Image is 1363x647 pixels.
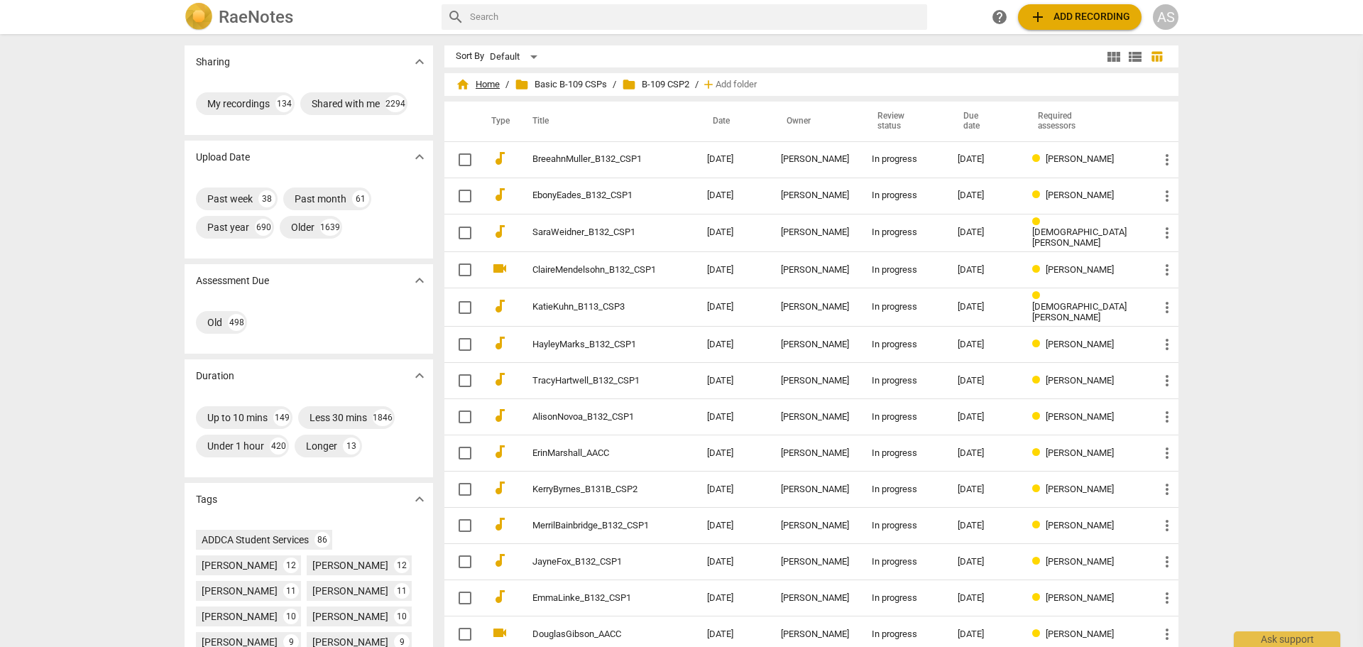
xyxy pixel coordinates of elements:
span: [PERSON_NAME] [1046,556,1114,567]
div: Old [207,315,222,330]
div: 13 [343,437,360,455]
span: Review status: in progress [1032,264,1046,275]
span: Review status: in progress [1032,484,1046,494]
span: more_vert [1159,151,1176,168]
div: [DATE] [958,448,1009,459]
span: folder [622,77,636,92]
span: [PERSON_NAME] [1046,520,1114,531]
div: Past year [207,220,249,234]
div: [PERSON_NAME] [781,227,849,238]
td: [DATE] [696,178,770,214]
span: audiotrack [491,298,508,315]
span: audiotrack [491,150,508,167]
div: In progress [872,484,935,495]
span: expand_more [411,53,428,70]
button: Show more [409,146,430,168]
a: BreeahnMuller_B132_CSP1 [532,154,656,165]
span: help [991,9,1008,26]
div: In progress [872,557,935,567]
a: EbonyEades_B132_CSP1 [532,190,656,201]
span: more_vert [1159,626,1176,643]
span: Review status: in progress [1032,190,1046,200]
div: Up to 10 mins [207,411,268,425]
span: [PERSON_NAME] [1046,375,1114,386]
div: [PERSON_NAME] [781,302,849,312]
span: B-109 CSP2 [622,77,689,92]
span: Review status: in progress [1032,592,1046,603]
td: [DATE] [696,214,770,252]
span: folder [515,77,529,92]
span: more_vert [1159,187,1176,205]
button: Table view [1146,46,1167,67]
div: Shared with me [312,97,380,111]
span: Add folder [716,80,757,90]
span: add [701,77,716,92]
div: [PERSON_NAME] [781,190,849,201]
div: 12 [283,558,299,573]
div: [DATE] [958,190,1009,201]
button: Tile view [1103,46,1124,67]
div: [PERSON_NAME] [781,376,849,386]
div: [DATE] [958,376,1009,386]
span: audiotrack [491,371,508,388]
a: DouglasGibson_AACC [532,629,656,640]
button: Show more [409,489,430,510]
div: 10 [283,609,299,624]
div: [DATE] [958,593,1009,604]
span: more_vert [1159,481,1176,498]
span: / [613,80,616,90]
a: AlisonNovoa_B132_CSP1 [532,412,656,423]
td: [DATE] [696,472,770,508]
td: [DATE] [696,252,770,288]
span: search [447,9,464,26]
span: Review status: in progress [1032,339,1046,349]
span: expand_more [411,367,428,384]
div: [PERSON_NAME] [202,558,278,572]
a: LogoRaeNotes [185,3,430,31]
div: [PERSON_NAME] [312,609,388,624]
span: expand_more [411,148,428,165]
span: Review status: in progress [1032,153,1046,164]
a: ClaireMendelsohn_B132_CSP1 [532,265,656,276]
span: audiotrack [491,407,508,424]
span: [DEMOGRAPHIC_DATA][PERSON_NAME] [1032,227,1127,248]
div: 690 [255,219,272,236]
th: Type [480,102,515,141]
div: 1639 [320,219,340,236]
span: more_vert [1159,445,1176,462]
div: Past month [295,192,346,206]
div: Past week [207,192,253,206]
span: expand_more [411,491,428,508]
span: more_vert [1159,336,1176,353]
div: 11 [283,583,299,599]
a: EmmaLinke_B132_CSP1 [532,593,656,604]
span: audiotrack [491,335,508,352]
div: [DATE] [958,302,1009,312]
div: 86 [314,532,330,548]
div: 498 [228,314,245,331]
div: 1846 [373,409,393,426]
a: TracyHartwell_B132_CSP1 [532,376,656,386]
div: [PERSON_NAME] [312,558,388,572]
div: In progress [872,448,935,459]
span: more_vert [1159,589,1176,607]
span: [PERSON_NAME] [1046,484,1114,494]
span: audiotrack [491,443,508,460]
span: [PERSON_NAME] [1046,592,1114,603]
span: more_vert [1159,408,1176,425]
div: Sort By [456,51,484,62]
div: In progress [872,412,935,423]
span: videocam [491,260,508,277]
span: [DEMOGRAPHIC_DATA][PERSON_NAME] [1032,301,1127,322]
div: [DATE] [958,227,1009,238]
td: [DATE] [696,288,770,327]
span: audiotrack [491,588,508,605]
span: [PERSON_NAME] [1046,153,1114,164]
input: Search [470,6,921,28]
p: Assessment Due [196,273,269,288]
th: Review status [860,102,946,141]
div: [DATE] [958,412,1009,423]
a: Help [987,4,1012,30]
td: [DATE] [696,435,770,472]
span: more_vert [1159,261,1176,278]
